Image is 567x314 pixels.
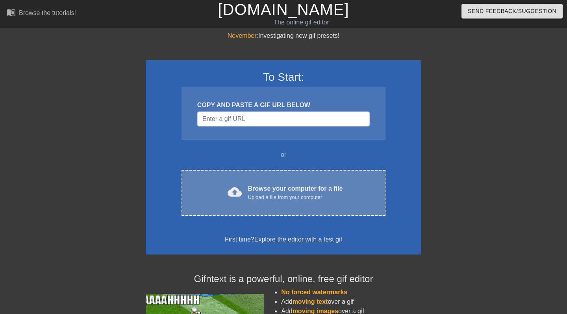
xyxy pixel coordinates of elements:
div: First time? [156,235,411,244]
div: Browse your computer for a file [248,184,343,201]
a: [DOMAIN_NAME] [218,1,349,18]
a: Explore the editor with a test gif [254,236,342,243]
button: Send Feedback/Suggestion [461,4,563,19]
div: COPY AND PASTE A GIF URL BELOW [197,100,370,110]
span: No forced watermarks [281,289,347,295]
a: Browse the tutorials! [6,7,76,20]
div: Browse the tutorials! [19,9,76,16]
input: Username [197,111,370,126]
h3: To Start: [156,71,411,84]
span: moving text [293,298,328,305]
span: menu_book [6,7,16,17]
div: Investigating new gif presets! [146,31,421,41]
span: November: [228,32,258,39]
span: cloud_upload [228,185,242,199]
div: The online gif editor [193,18,410,27]
h4: Gifntext is a powerful, online, free gif editor [146,273,421,285]
li: Add over a gif [281,297,421,307]
div: Upload a file from your computer [248,193,343,201]
div: or [166,150,401,160]
span: Send Feedback/Suggestion [468,6,556,16]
